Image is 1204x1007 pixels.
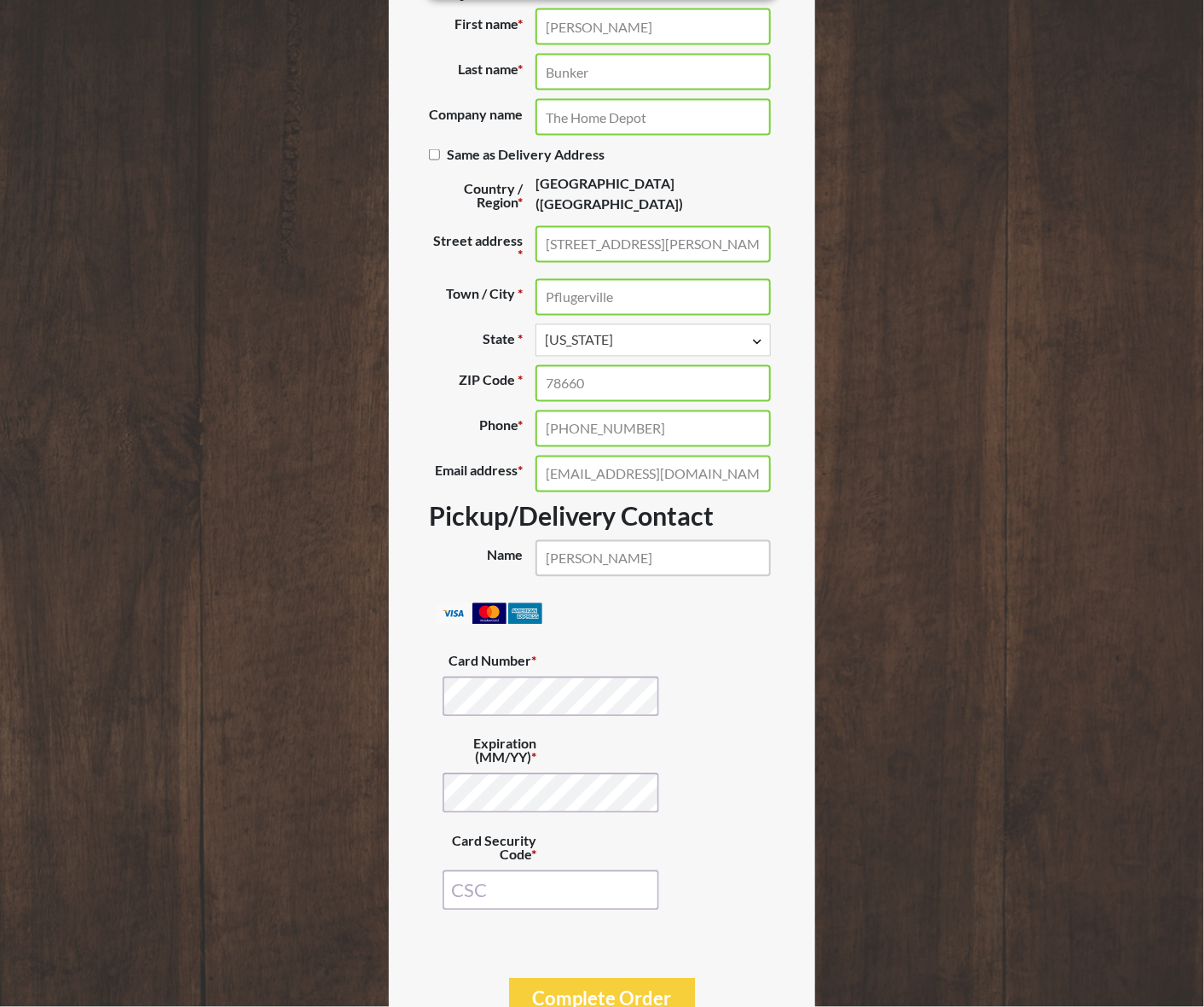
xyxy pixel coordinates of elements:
label: Country / Region [429,173,535,218]
label: Last name [429,54,535,90]
input: Same as Delivery Address [429,149,440,160]
span: Texas [545,330,761,351]
label: Expiration (MM/YY) [443,729,549,773]
label: State [429,324,535,357]
label: Phone [429,410,535,447]
input: House number and street name [535,226,771,263]
img: visa [437,603,471,625]
img: mastercard [472,603,506,625]
strong: [GEOGRAPHIC_DATA] ([GEOGRAPHIC_DATA]) [535,175,683,212]
span: State [535,324,771,357]
label: Same as Delivery Address [429,137,617,171]
label: Company name [429,99,535,136]
input: CSC [443,870,660,911]
abbr: required [518,372,523,388]
abbr: required [518,286,523,302]
label: ZIP Code [429,365,535,402]
img: amex [508,603,542,625]
label: Name [429,540,535,577]
abbr: required [518,247,523,263]
label: Street address [429,226,535,271]
label: Town / City [429,279,535,316]
label: Card Number [443,646,549,677]
label: Card Security Code [443,826,549,870]
h3: Pickup/Delivery Contact [429,501,775,532]
label: Email address [429,456,535,492]
abbr: required [518,331,523,347]
label: First name [429,9,535,45]
fieldset: Payment Info [443,646,762,923]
